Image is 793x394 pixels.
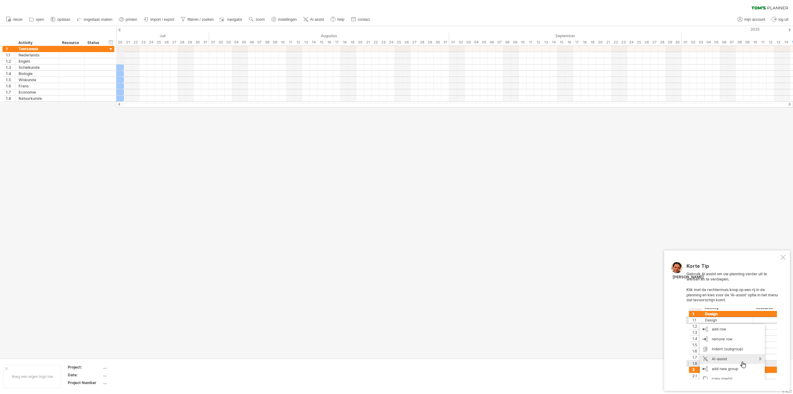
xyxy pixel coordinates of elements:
span: contact [358,17,370,22]
div: donderdag, 7 Augustus 2025 [256,39,263,46]
div: .... [103,372,155,378]
div: vrijdag, 10 Oktober 2025 [751,39,759,46]
div: Frans [19,83,56,89]
span: nieuw [13,17,22,22]
div: zaterdag, 20 September 2025 [596,39,604,46]
div: zondag, 17 Augustus 2025 [333,39,341,46]
div: zaterdag, 4 Oktober 2025 [705,39,712,46]
div: zaterdag, 16 Augustus 2025 [325,39,333,46]
div: dinsdag, 19 Augustus 2025 [348,39,356,46]
div: zondag, 14 September 2025 [550,39,558,46]
div: woensdag, 27 Augustus 2025 [410,39,418,46]
a: nieuw [4,15,24,24]
div: zondag, 27 Juli 2025 [170,39,178,46]
div: dinsdag, 14 Oktober 2025 [782,39,790,46]
div: zondag, 12 Oktober 2025 [767,39,774,46]
div: donderdag, 14 Augustus 2025 [310,39,318,46]
a: navigator [219,15,244,24]
div: donderdag, 31 Juli 2025 [201,39,209,46]
div: dinsdag, 7 Oktober 2025 [728,39,736,46]
div: vrijdag, 26 September 2025 [643,39,651,46]
div: v 422 [782,389,792,394]
div: woensdag, 17 September 2025 [573,39,581,46]
div: Juli 2025 [116,33,209,39]
span: open [36,17,44,22]
div: Resource [62,40,81,46]
span: import / export [151,17,174,22]
div: maandag, 29 September 2025 [666,39,674,46]
div: Korte Tip [686,263,779,272]
div: vrijdag, 3 Oktober 2025 [697,39,705,46]
div: Gebruik AI assist om uw planning verder uit te werken en te verdiepen. Klik met de rechtermuis kn... [686,263,779,379]
span: instellingen [278,17,297,22]
div: dinsdag, 30 September 2025 [674,39,681,46]
div: maandag, 8 September 2025 [503,39,511,46]
div: September 2025 [449,33,681,39]
div: Augustus 2025 [209,33,449,39]
div: zaterdag, 6 September 2025 [488,39,496,46]
div: zaterdag, 30 Augustus 2025 [434,39,441,46]
span: navigator [227,17,242,22]
div: woensdag, 23 Juli 2025 [139,39,147,46]
div: vrijdag, 29 Augustus 2025 [426,39,434,46]
div: 1.5 [6,77,15,83]
div: 1.6 [6,83,15,89]
div: dinsdag, 12 Augustus 2025 [294,39,302,46]
div: 1.4 [6,71,15,77]
div: Natuurkunde [19,95,56,101]
div: vrijdag, 1 Augustus 2025 [209,39,217,46]
div: Toetsweek [19,46,56,52]
div: woensdag, 30 Juli 2025 [194,39,201,46]
div: vrijdag, 12 September 2025 [534,39,542,46]
span: log uit [778,17,788,22]
div: zaterdag, 9 Augustus 2025 [271,39,279,46]
a: ongedaan maken [75,15,114,24]
a: zoom [247,15,266,24]
div: donderdag, 2 Oktober 2025 [689,39,697,46]
div: woensdag, 3 September 2025 [465,39,472,46]
div: donderdag, 24 Juli 2025 [147,39,155,46]
a: printen [117,15,139,24]
div: donderdag, 28 Augustus 2025 [418,39,426,46]
div: zaterdag, 2 Augustus 2025 [217,39,225,46]
div: maandag, 18 Augustus 2025 [341,39,348,46]
div: dinsdag, 16 September 2025 [565,39,573,46]
div: Voeg een eigen logo toe [3,365,61,388]
div: dinsdag, 22 Juli 2025 [132,39,139,46]
div: donderdag, 25 September 2025 [635,39,643,46]
div: vrijdag, 22 Augustus 2025 [372,39,379,46]
span: help [337,17,344,22]
div: Biologie [19,71,56,77]
a: open [27,15,46,24]
div: woensdag, 13 Augustus 2025 [302,39,310,46]
a: help [329,15,346,24]
div: .... [103,365,155,370]
div: zondag, 10 Augustus 2025 [279,39,287,46]
div: zaterdag, 27 September 2025 [651,39,658,46]
div: 1.3 [6,64,15,70]
div: Wiskunde [19,77,56,83]
div: vrijdag, 8 Augustus 2025 [263,39,271,46]
div: .... [103,380,155,385]
div: Project Number [68,380,102,385]
div: zaterdag, 13 September 2025 [542,39,550,46]
div: maandag, 28 Juli 2025 [178,39,186,46]
span: ongedaan maken [84,17,112,22]
a: mijn account [736,15,767,24]
span: AI assist [310,17,324,22]
a: filteren / zoeken [179,15,216,24]
div: vrijdag, 19 September 2025 [589,39,596,46]
div: Economie [19,89,56,95]
div: [PERSON_NAME] [673,275,704,280]
div: zondag, 31 Augustus 2025 [441,39,449,46]
span: opslaan [57,17,70,22]
div: woensdag, 20 Augustus 2025 [356,39,364,46]
div: woensdag, 10 September 2025 [519,39,527,46]
div: maandag, 25 Augustus 2025 [395,39,403,46]
div: maandag, 6 Oktober 2025 [720,39,728,46]
div: dinsdag, 23 September 2025 [620,39,627,46]
div: maandag, 4 Augustus 2025 [232,39,240,46]
div: donderdag, 4 September 2025 [472,39,480,46]
div: zondag, 20 Juli 2025 [116,39,124,46]
a: AI assist [302,15,326,24]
